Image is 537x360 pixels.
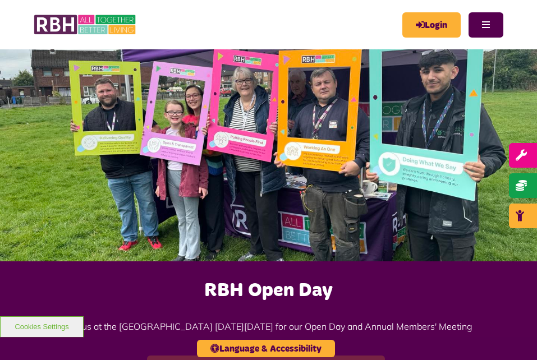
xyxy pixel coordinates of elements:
p: Join us at the [GEOGRAPHIC_DATA] [DATE][DATE] for our Open Day and Annual Members' Meeting [6,303,531,350]
button: Navigation [469,12,503,38]
img: RBH [34,11,137,38]
h2: RBH Open Day [6,278,531,303]
a: MyRBH [402,12,461,38]
button: Language & Accessibility [197,340,335,357]
iframe: Netcall Web Assistant for live chat [486,310,537,360]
